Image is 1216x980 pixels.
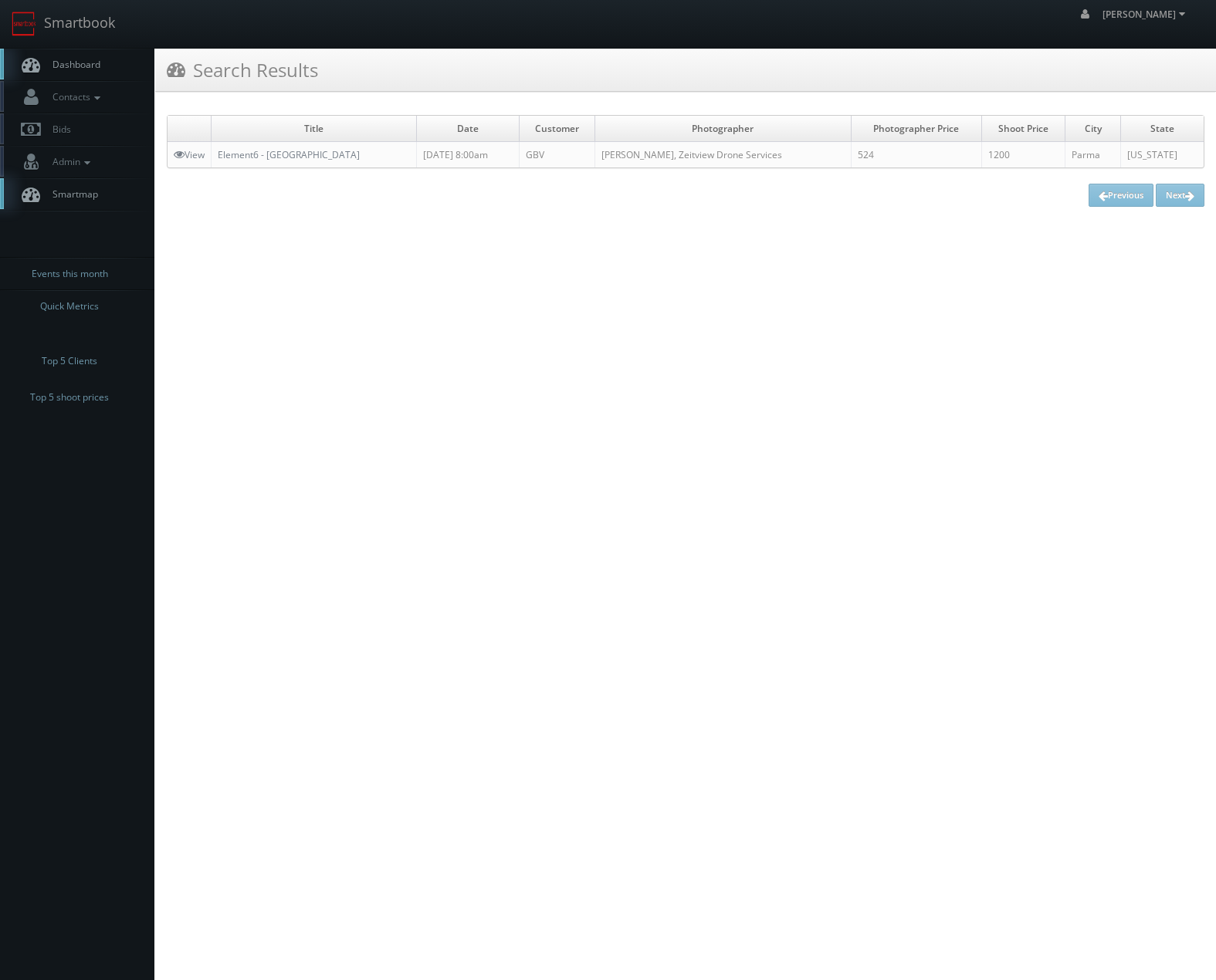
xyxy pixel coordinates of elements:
td: Photographer [595,116,852,142]
span: Admin [45,155,94,168]
td: Shoot Price [981,116,1065,142]
span: Smartmap [45,188,98,201]
td: [DATE] 8:00am [416,142,520,168]
span: [PERSON_NAME] [1103,8,1190,21]
span: Bids [45,123,71,136]
td: GBV [520,142,595,168]
a: View [174,148,205,161]
td: State [1120,116,1204,142]
td: Date [416,116,520,142]
td: 524 [851,142,981,168]
td: Customer [520,116,595,142]
span: Contacts [45,90,104,103]
td: Parma [1065,142,1120,168]
td: Photographer Price [851,116,981,142]
img: smartbook-logo.png [12,12,36,36]
a: Element6 - [GEOGRAPHIC_DATA] [218,148,360,161]
span: Dashboard [45,58,100,71]
td: [PERSON_NAME], Zeitview Drone Services [595,142,852,168]
span: Top 5 shoot prices [30,390,109,405]
td: Title [212,116,417,142]
td: City [1065,116,1120,142]
h3: Search Results [167,56,318,83]
span: Quick Metrics [40,299,99,314]
span: Events this month [32,266,108,282]
td: 1200 [981,142,1065,168]
span: Top 5 Clients [42,353,97,369]
td: [US_STATE] [1120,142,1204,168]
